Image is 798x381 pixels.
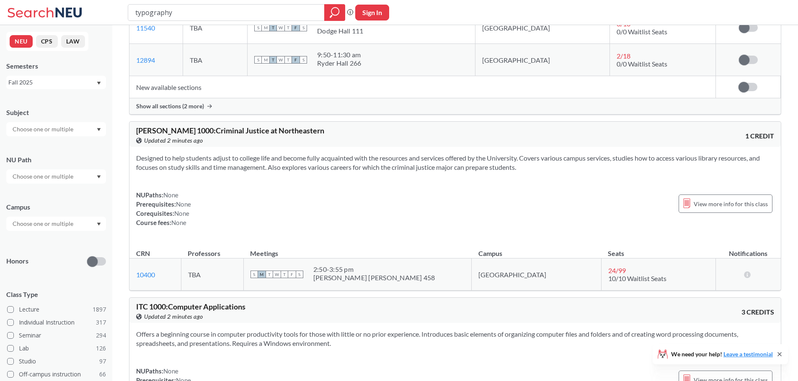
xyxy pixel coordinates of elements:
span: S [300,56,307,64]
th: Campus [472,240,602,258]
span: S [296,271,303,278]
div: Dropdown arrow [6,169,106,184]
label: Off-campus instruction [7,369,106,380]
span: 1 CREDIT [745,131,774,141]
span: 1897 [93,305,106,314]
svg: Dropdown arrow [97,128,101,131]
td: TBA [183,44,247,76]
span: We need your help! [671,351,773,357]
span: None [163,191,178,199]
div: Dropdown arrow [6,122,106,136]
span: ITC 1000 : Computer Applications [136,302,245,311]
td: TBA [181,258,243,291]
label: Lab [7,343,106,354]
svg: Dropdown arrow [97,175,101,179]
td: TBA [183,12,247,44]
span: 10/10 Waitlist Seats [608,274,666,282]
input: Choose one or multiple [8,219,79,229]
span: [PERSON_NAME] 1000 : Criminal Justice at Northeastern [136,126,324,135]
span: Show all sections (2 more) [136,102,204,110]
div: Fall 2025Dropdown arrow [6,76,106,89]
span: 0/0 Waitlist Seats [617,28,667,36]
input: Choose one or multiple [8,171,79,182]
span: 24 / 99 [608,266,626,274]
button: Sign In [355,5,389,20]
span: S [300,24,307,31]
span: 126 [96,344,106,353]
th: Professors [181,240,243,258]
div: 9:50 - 11:30 am [317,51,362,59]
span: Updated 2 minutes ago [144,136,203,145]
svg: magnifying glass [330,7,340,18]
span: T [269,24,277,31]
div: NUPaths: Prerequisites: Corequisites: Course fees: [136,190,191,227]
span: S [251,271,258,278]
span: S [254,24,262,31]
div: CRN [136,249,150,258]
div: Fall 2025 [8,78,96,87]
span: 2 / 18 [617,52,630,60]
span: 66 [99,370,106,379]
a: Leave a testimonial [723,350,773,358]
th: Notifications [716,240,781,258]
a: 10400 [136,271,155,279]
span: T [269,56,277,64]
span: M [258,271,266,278]
label: Seminar [7,330,106,341]
span: T [281,271,288,278]
input: Class, professor, course number, "phrase" [134,5,318,20]
div: 2:50 - 3:55 pm [313,265,435,274]
a: 12894 [136,56,155,64]
div: [PERSON_NAME] [PERSON_NAME] 458 [313,274,435,282]
div: Campus [6,202,106,212]
div: Semesters [6,61,106,71]
div: Dropdown arrow [6,217,106,231]
svg: Dropdown arrow [97,222,101,226]
button: NEU [10,35,33,48]
section: Designed to help students adjust to college life and become fully acquainted with the resources a... [136,153,774,172]
div: Show all sections (2 more) [129,98,781,114]
label: Lecture [7,304,106,315]
td: [GEOGRAPHIC_DATA] [475,44,609,76]
button: CPS [36,35,58,48]
span: 317 [96,318,106,327]
td: New available sections [129,76,715,98]
th: Seats [601,240,715,258]
td: [GEOGRAPHIC_DATA] [475,12,609,44]
span: None [171,219,186,226]
span: F [292,24,300,31]
label: Individual Instruction [7,317,106,328]
span: 294 [96,331,106,340]
div: magnifying glass [324,4,345,21]
span: W [273,271,281,278]
svg: Dropdown arrow [97,82,101,85]
label: Studio [7,356,106,367]
span: T [284,24,292,31]
span: Updated 2 minutes ago [144,312,203,321]
span: W [277,56,284,64]
a: 11540 [136,24,155,32]
span: W [277,24,284,31]
div: Dodge Hall 111 [317,27,364,35]
div: Ryder Hall 266 [317,59,362,67]
span: T [266,271,273,278]
div: Subject [6,108,106,117]
span: F [292,56,300,64]
span: S [254,56,262,64]
span: F [288,271,296,278]
span: None [163,367,178,375]
span: 97 [99,357,106,366]
span: 3 CREDITS [741,307,774,317]
span: Class Type [6,290,106,299]
td: [GEOGRAPHIC_DATA] [472,258,602,291]
span: 0/0 Waitlist Seats [617,60,667,68]
span: M [262,56,269,64]
div: NU Path [6,155,106,164]
span: View more info for this class [694,199,768,209]
span: None [174,210,189,217]
span: None [176,200,191,208]
section: Offers a beginning course in computer productivity tools for those with little or no prior experi... [136,330,774,348]
input: Choose one or multiple [8,124,79,134]
th: Meetings [243,240,471,258]
span: T [284,56,292,64]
